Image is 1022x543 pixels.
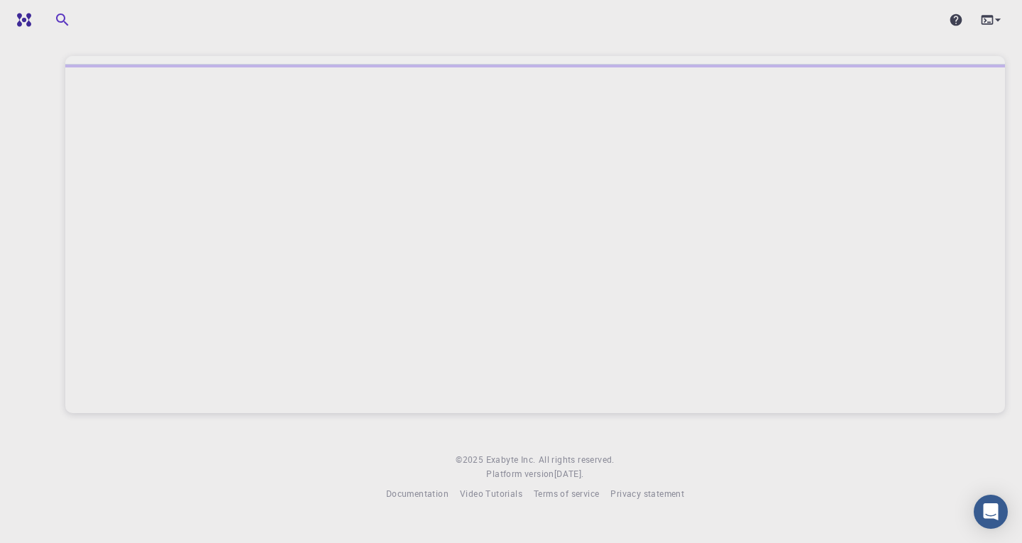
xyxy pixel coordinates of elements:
span: Video Tutorials [460,488,522,499]
a: Privacy statement [610,487,684,501]
div: Open Intercom Messenger [974,495,1008,529]
img: logo [11,13,31,27]
span: Platform version [486,467,554,481]
a: Video Tutorials [460,487,522,501]
span: Exabyte Inc. [486,454,536,465]
span: All rights reserved. [539,453,615,467]
span: © 2025 [456,453,485,467]
span: Privacy statement [610,488,684,499]
span: Documentation [386,488,449,499]
a: [DATE]. [554,467,584,481]
a: Documentation [386,487,449,501]
a: Exabyte Inc. [486,453,536,467]
span: Terms of service [534,488,599,499]
a: Terms of service [534,487,599,501]
span: [DATE] . [554,468,584,479]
